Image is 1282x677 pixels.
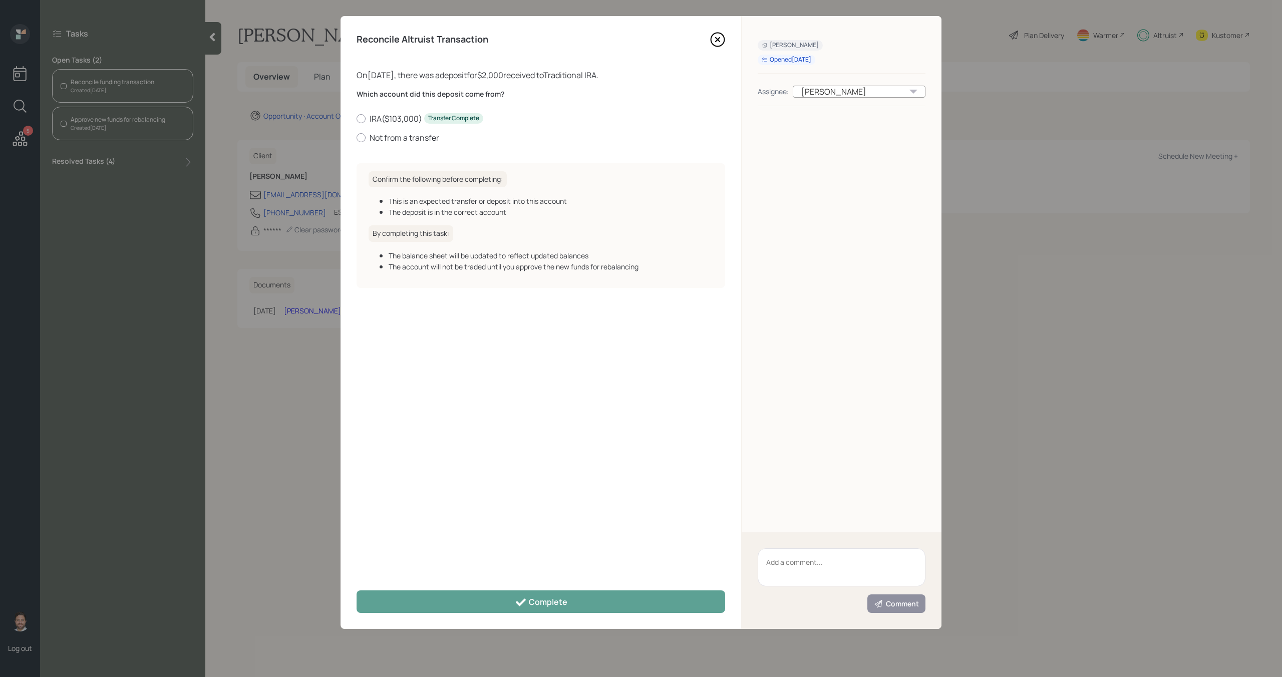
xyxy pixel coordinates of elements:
label: Which account did this deposit come from? [357,89,725,99]
div: The deposit is in the correct account [389,207,713,217]
h4: Reconcile Altruist Transaction [357,34,488,45]
div: Assignee: [758,86,789,97]
label: IRA ( $103,000 ) [357,113,725,124]
h6: Confirm the following before completing: [369,171,507,188]
label: Not from a transfer [357,132,725,143]
h6: By completing this task: [369,225,453,242]
div: Transfer Complete [428,114,479,123]
div: Opened [DATE] [762,56,811,64]
div: Comment [874,599,919,609]
button: Comment [867,594,925,613]
div: This is an expected transfer or deposit into this account [389,196,713,206]
div: [PERSON_NAME] [793,86,925,98]
button: Complete [357,590,725,613]
div: The account will not be traded until you approve the new funds for rebalancing [389,261,713,272]
div: The balance sheet will be updated to reflect updated balances [389,250,713,261]
div: On [DATE] , there was a deposit for $2,000 received to Traditional IRA . [357,69,725,81]
div: Complete [515,596,567,608]
div: [PERSON_NAME] [762,41,819,50]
